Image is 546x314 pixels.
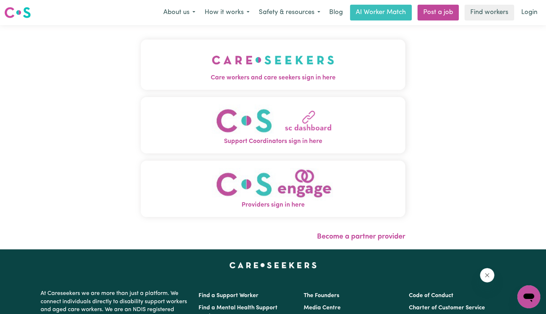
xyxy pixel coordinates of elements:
a: Find a Support Worker [199,293,258,299]
iframe: Button to launch messaging window [517,285,540,308]
a: Careseekers logo [4,4,31,21]
a: Find workers [465,5,514,20]
button: About us [159,5,200,20]
button: How it works [200,5,254,20]
button: Care workers and care seekers sign in here [141,40,405,90]
span: Need any help? [4,5,43,11]
span: Care workers and care seekers sign in here [141,73,405,83]
a: Become a partner provider [317,233,405,240]
a: Login [517,5,542,20]
a: Post a job [417,5,459,20]
a: The Founders [304,293,339,299]
img: Careseekers logo [4,6,31,19]
a: AI Worker Match [350,5,412,20]
iframe: Close message [480,268,494,282]
a: Careseekers home page [229,262,317,268]
a: Media Centre [304,305,341,311]
a: Blog [325,5,347,20]
a: Charter of Customer Service [409,305,485,311]
button: Providers sign in here [141,161,405,217]
a: Code of Conduct [409,293,453,299]
span: Providers sign in here [141,200,405,210]
button: Support Coordinators sign in here [141,97,405,153]
span: Support Coordinators sign in here [141,137,405,146]
button: Safety & resources [254,5,325,20]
